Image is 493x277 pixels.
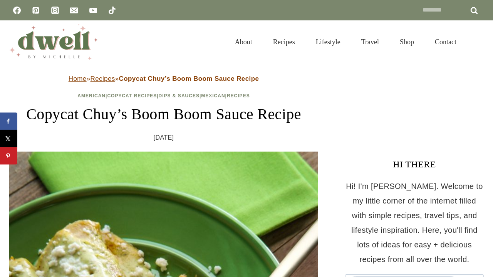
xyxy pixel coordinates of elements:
[69,75,87,82] a: Home
[159,93,200,98] a: Dips & Sauces
[107,93,157,98] a: Copycat Recipes
[351,28,389,55] a: Travel
[471,35,484,48] button: View Search Form
[227,93,250,98] a: Recipes
[424,28,467,55] a: Contact
[119,75,259,82] strong: Copycat Chuy’s Boom Boom Sauce Recipe
[77,93,250,98] span: | | | |
[345,179,484,267] p: Hi! I'm [PERSON_NAME]. Welcome to my little corner of the internet filled with simple recipes, tr...
[225,28,467,55] nav: Primary Navigation
[201,93,225,98] a: Mexican
[9,24,98,60] img: DWELL by michelle
[77,93,106,98] a: American
[154,132,174,144] time: [DATE]
[69,75,259,82] span: » »
[91,75,115,82] a: Recipes
[9,103,318,126] h1: Copycat Chuy’s Boom Boom Sauce Recipe
[86,3,101,18] a: YouTube
[66,3,82,18] a: Email
[345,157,484,171] h3: HI THERE
[389,28,424,55] a: Shop
[263,28,305,55] a: Recipes
[225,28,263,55] a: About
[9,3,25,18] a: Facebook
[305,28,351,55] a: Lifestyle
[104,3,120,18] a: TikTok
[28,3,44,18] a: Pinterest
[47,3,63,18] a: Instagram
